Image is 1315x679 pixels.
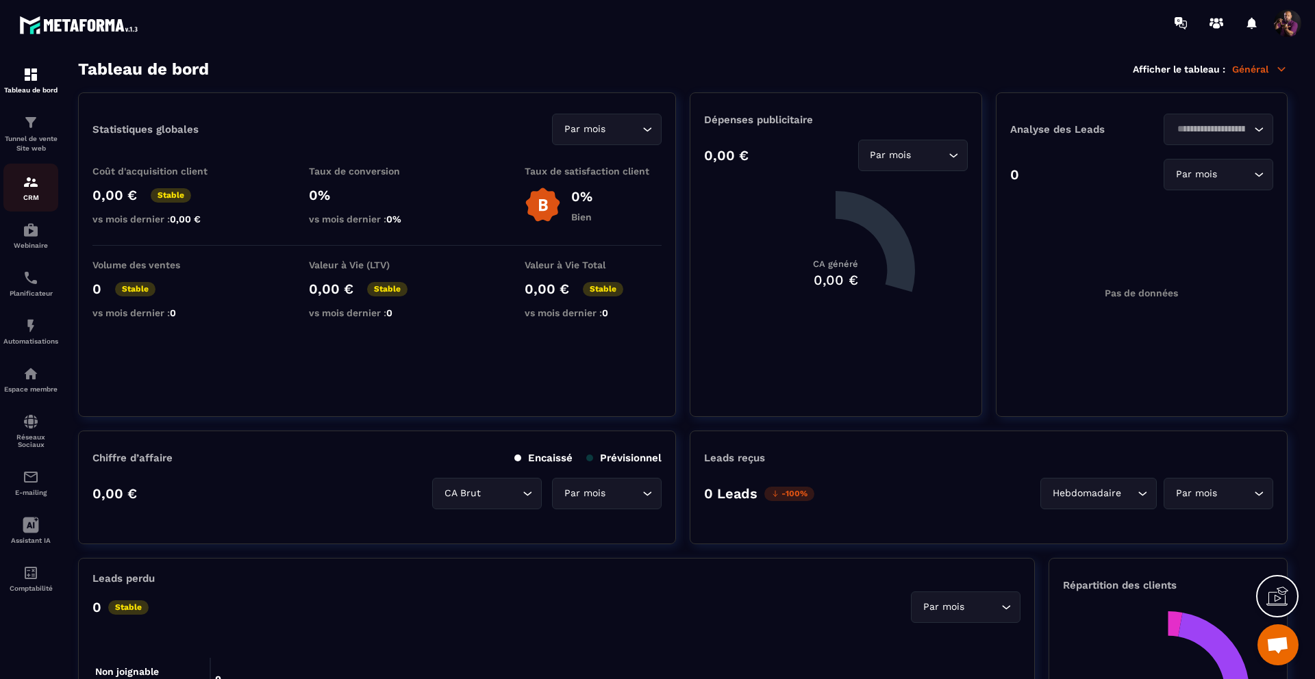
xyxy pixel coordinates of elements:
[92,123,199,136] p: Statistiques globales
[19,12,142,38] img: logo
[92,166,229,177] p: Coût d'acquisition client
[571,212,592,222] p: Bien
[602,307,608,318] span: 0
[92,599,101,615] p: 0
[3,385,58,393] p: Espace membre
[1164,159,1273,190] div: Search for option
[92,307,229,318] p: vs mois dernier :
[561,122,608,137] span: Par mois
[309,214,446,225] p: vs mois dernier :
[92,572,155,585] p: Leads perdu
[583,282,623,296] p: Stable
[3,489,58,496] p: E-mailing
[571,188,592,205] p: 0%
[704,452,765,464] p: Leads reçus
[764,487,814,501] p: -100%
[552,478,662,509] div: Search for option
[1164,114,1273,145] div: Search for option
[309,259,446,270] p: Valeur à Vie (LTV)
[1220,167,1251,182] input: Search for option
[1133,64,1225,75] p: Afficher le tableau :
[3,403,58,459] a: social-networksocial-networkRéseaux Sociaux
[608,486,639,501] input: Search for option
[23,270,39,286] img: scheduler
[3,307,58,355] a: automationsautomationsAutomatisations
[23,66,39,83] img: formation
[3,585,58,592] p: Comptabilité
[3,459,58,507] a: emailemailE-mailing
[92,485,137,502] p: 0,00 €
[23,413,39,430] img: social-network
[561,486,608,501] span: Par mois
[1105,287,1178,298] p: Pas de données
[309,187,446,203] p: 0%
[911,591,1020,623] div: Search for option
[92,281,101,297] p: 0
[1173,122,1251,137] input: Search for option
[1232,63,1288,75] p: Général
[1010,166,1019,183] p: 0
[3,337,58,345] p: Automatisations
[967,600,998,615] input: Search for option
[170,307,176,318] span: 0
[3,290,58,297] p: Planificateur
[867,148,914,163] span: Par mois
[1173,167,1220,182] span: Par mois
[151,188,191,203] p: Stable
[704,147,749,164] p: 0,00 €
[23,565,39,581] img: accountant
[920,600,967,615] span: Par mois
[3,507,58,554] a: Assistant IA
[23,114,39,131] img: formation
[525,259,662,270] p: Valeur à Vie Total
[3,537,58,544] p: Assistant IA
[309,281,353,297] p: 0,00 €
[1257,624,1299,665] div: Ouvrir le chat
[608,122,639,137] input: Search for option
[525,307,662,318] p: vs mois dernier :
[92,214,229,225] p: vs mois dernier :
[23,222,39,238] img: automations
[92,187,137,203] p: 0,00 €
[108,600,149,615] p: Stable
[514,452,573,464] p: Encaissé
[3,86,58,94] p: Tableau de bord
[309,307,446,318] p: vs mois dernier :
[3,164,58,212] a: formationformationCRM
[1010,123,1142,136] p: Analyse des Leads
[586,452,662,464] p: Prévisionnel
[1040,478,1157,509] div: Search for option
[3,194,58,201] p: CRM
[367,282,408,296] p: Stable
[92,452,173,464] p: Chiffre d’affaire
[170,214,201,225] span: 0,00 €
[3,554,58,602] a: accountantaccountantComptabilité
[92,259,229,270] p: Volume des ventes
[1049,486,1124,501] span: Hebdomadaire
[3,433,58,448] p: Réseaux Sociaux
[525,166,662,177] p: Taux de satisfaction client
[23,318,39,334] img: automations
[432,478,542,509] div: Search for option
[3,355,58,403] a: automationsautomationsEspace membre
[1063,579,1273,591] p: Répartition des clients
[914,148,945,163] input: Search for option
[1164,478,1273,509] div: Search for option
[115,282,155,296] p: Stable
[484,486,519,501] input: Search for option
[386,214,401,225] span: 0%
[525,187,561,223] img: b-badge-o.b3b20ee6.svg
[3,259,58,307] a: schedulerschedulerPlanificateur
[525,281,569,297] p: 0,00 €
[3,104,58,164] a: formationformationTunnel de vente Site web
[23,469,39,485] img: email
[23,174,39,190] img: formation
[309,166,446,177] p: Taux de conversion
[858,140,968,171] div: Search for option
[552,114,662,145] div: Search for option
[3,212,58,259] a: automationsautomationsWebinaire
[3,56,58,104] a: formationformationTableau de bord
[23,366,39,382] img: automations
[441,486,484,501] span: CA Brut
[78,60,209,79] h3: Tableau de bord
